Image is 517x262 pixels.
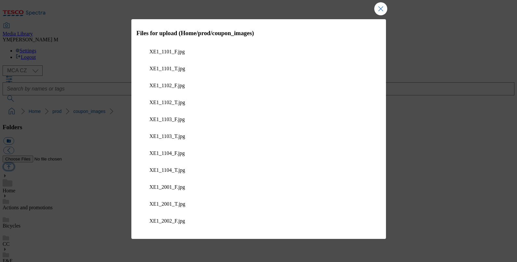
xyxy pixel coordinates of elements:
[374,2,387,15] button: Close Modal
[131,19,386,239] div: Modal
[150,49,368,55] figcaption: XE1_1101_F.jpg
[150,66,368,72] figcaption: XE1_1101_T.jpg
[150,167,368,173] figcaption: XE1_1104_T.jpg
[137,30,381,37] h3: Files for upload (Home/prod/coupon_images)
[150,150,368,156] figcaption: XE1_1104_F.jpg
[150,83,368,89] figcaption: XE1_1102_F.jpg
[150,133,368,139] figcaption: XE1_1103_T.jpg
[150,218,368,224] figcaption: XE1_2002_F.jpg
[150,100,368,105] figcaption: XE1_1102_T.jpg
[150,201,368,207] figcaption: XE1_2001_T.jpg
[150,184,368,190] figcaption: XE1_2001_F.jpg
[150,117,368,122] figcaption: XE1_1103_F.jpg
